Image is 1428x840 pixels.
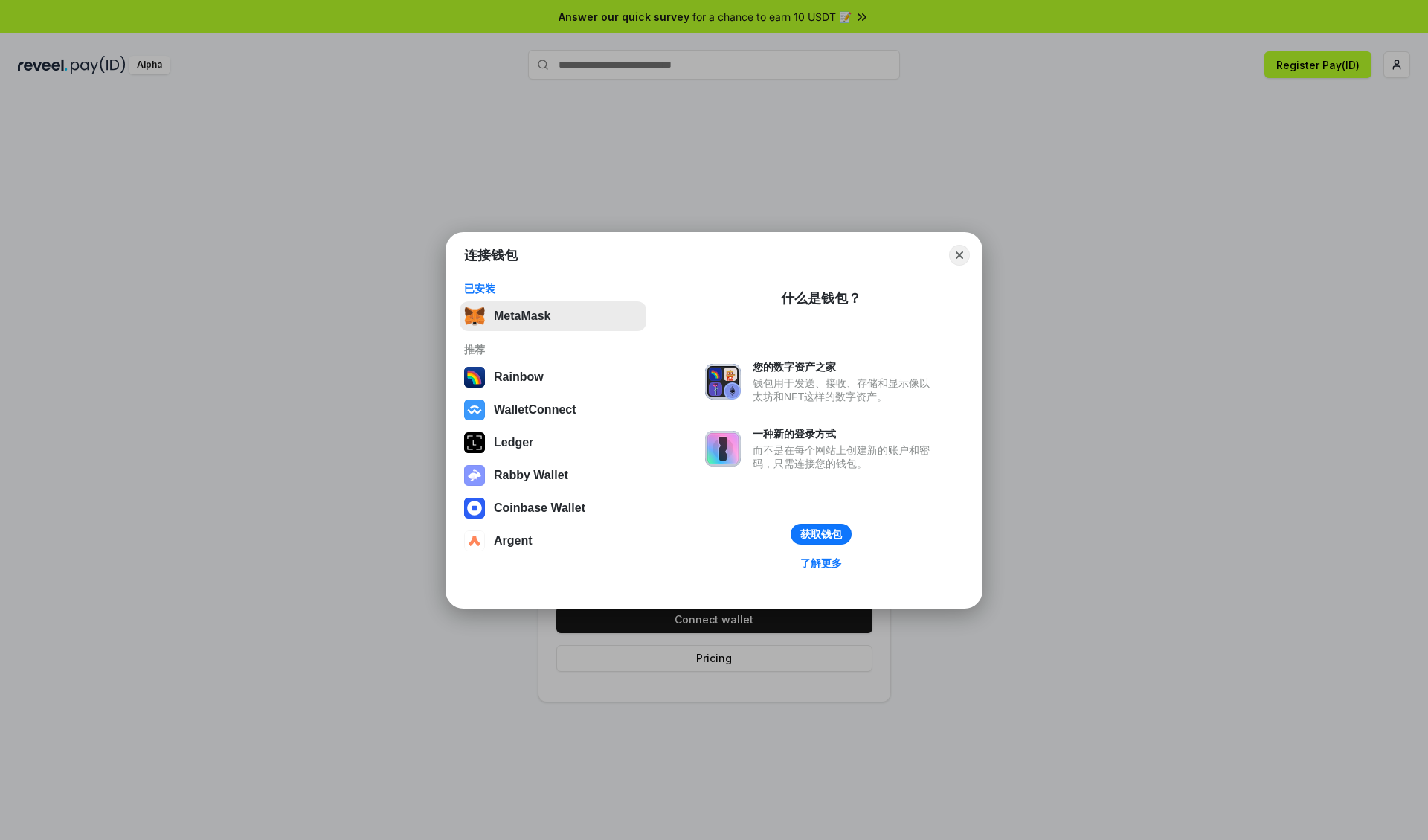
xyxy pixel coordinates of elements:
[791,554,851,573] a: 了解更多
[800,528,842,541] div: 获取钱包
[460,493,646,523] button: Coinbase Wallet
[494,501,585,515] div: Coinbase Wallet
[753,427,937,440] div: 一种新的登录方式
[705,431,741,467] img: svg+xml,%3Csvg%20xmlns%3D%22http%3A%2F%2Fwww.w3.org%2F2000%2Fsvg%22%20fill%3D%22none%22%20viewBox...
[494,310,550,323] div: MetaMask
[464,432,485,453] img: svg+xml,%3Csvg%20xmlns%3D%22http%3A%2F%2Fwww.w3.org%2F2000%2Fsvg%22%20width%3D%2228%22%20height%3...
[460,301,646,331] button: MetaMask
[949,245,970,266] button: Close
[464,530,485,551] img: svg+xml,%3Csvg%20width%3D%2228%22%20height%3D%2228%22%20viewBox%3D%220%200%2028%2028%22%20fill%3D...
[791,524,852,545] button: 获取钱包
[460,395,646,425] button: WalletConnect
[464,282,642,295] div: 已安装
[494,403,576,417] div: WalletConnect
[464,306,485,327] img: svg+xml,%3Csvg%20fill%3D%22none%22%20height%3D%2233%22%20viewBox%3D%220%200%2035%2033%22%20width%...
[464,246,518,264] h1: 连接钱包
[464,343,642,356] div: 推荐
[460,526,646,556] button: Argent
[705,364,741,400] img: svg+xml,%3Csvg%20xmlns%3D%22http%3A%2F%2Fwww.w3.org%2F2000%2Fsvg%22%20fill%3D%22none%22%20viewBox...
[494,371,544,384] div: Rainbow
[494,534,533,548] div: Argent
[460,428,646,458] button: Ledger
[464,498,485,519] img: svg+xml,%3Csvg%20width%3D%2228%22%20height%3D%2228%22%20viewBox%3D%220%200%2028%2028%22%20fill%3D...
[781,289,861,307] div: 什么是钱包？
[753,376,937,403] div: 钱包用于发送、接收、存储和显示像以太坊和NFT这样的数字资产。
[494,469,568,482] div: Rabby Wallet
[753,443,937,470] div: 而不是在每个网站上创建新的账户和密码，只需连接您的钱包。
[460,461,646,490] button: Rabby Wallet
[464,465,485,486] img: svg+xml,%3Csvg%20xmlns%3D%22http%3A%2F%2Fwww.w3.org%2F2000%2Fsvg%22%20fill%3D%22none%22%20viewBox...
[460,362,646,392] button: Rainbow
[753,360,937,373] div: 您的数字资产之家
[464,400,485,420] img: svg+xml,%3Csvg%20width%3D%2228%22%20height%3D%2228%22%20viewBox%3D%220%200%2028%2028%22%20fill%3D...
[800,557,842,570] div: 了解更多
[464,367,485,388] img: svg+xml,%3Csvg%20width%3D%22120%22%20height%3D%22120%22%20viewBox%3D%220%200%20120%20120%22%20fil...
[494,436,533,449] div: Ledger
